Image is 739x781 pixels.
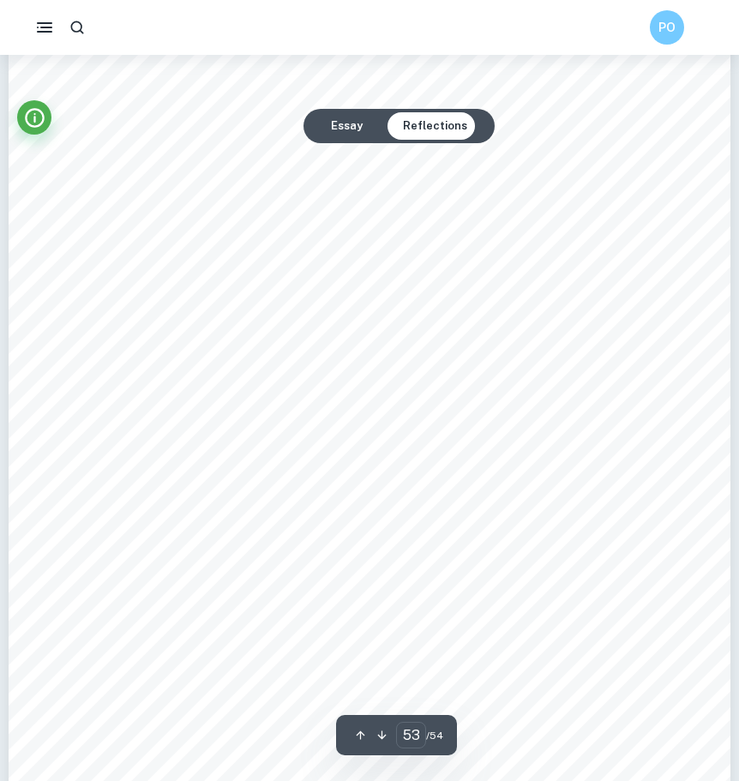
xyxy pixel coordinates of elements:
[426,728,443,743] span: / 54
[389,112,481,140] button: Reflections
[650,10,684,45] button: PO
[658,18,677,37] h6: PO
[17,100,51,135] button: Info
[317,112,376,140] button: Essay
